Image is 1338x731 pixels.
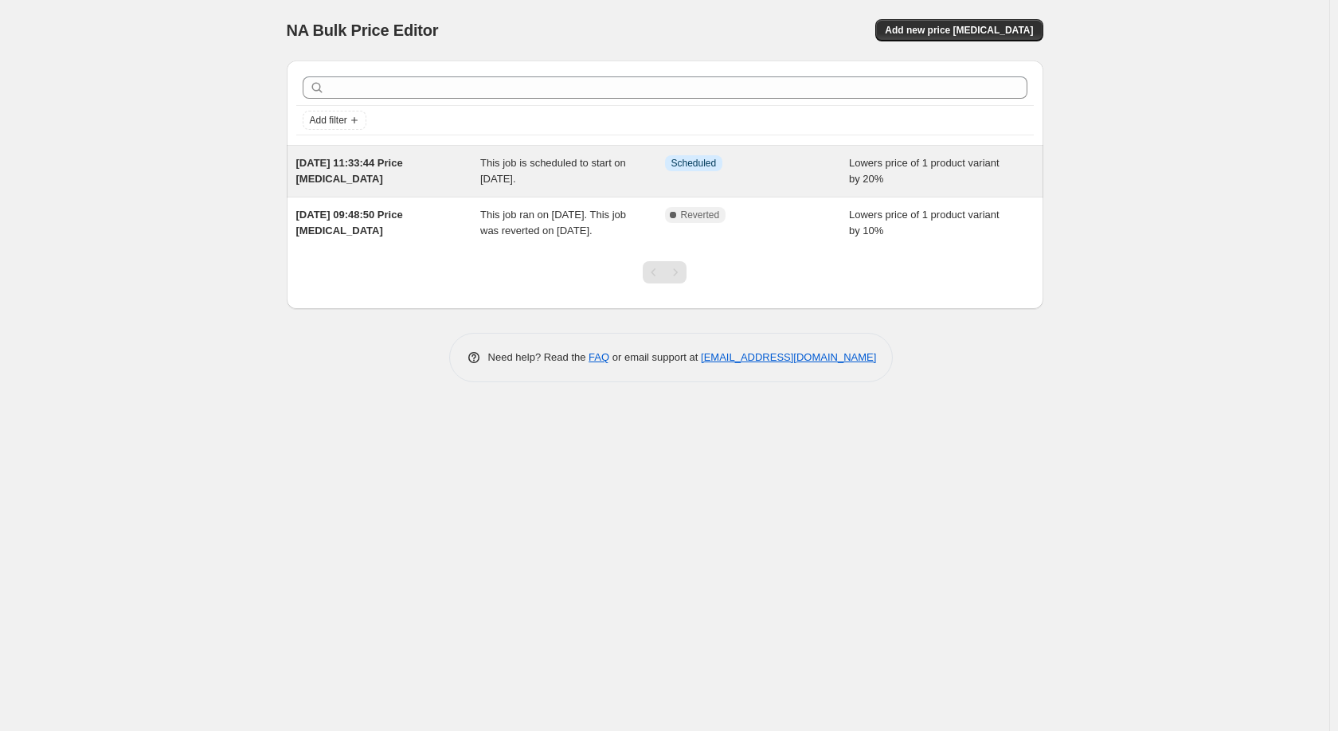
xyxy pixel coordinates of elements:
a: [EMAIL_ADDRESS][DOMAIN_NAME] [701,351,876,363]
span: or email support at [609,351,701,363]
span: Lowers price of 1 product variant by 10% [849,209,1000,236]
span: Reverted [681,209,720,221]
button: Add filter [303,111,366,130]
nav: Pagination [643,261,687,283]
button: Add new price [MEDICAL_DATA] [875,19,1043,41]
span: NA Bulk Price Editor [287,21,439,39]
span: This job ran on [DATE]. This job was reverted on [DATE]. [480,209,626,236]
span: [DATE] 11:33:44 Price [MEDICAL_DATA] [296,157,403,185]
span: Lowers price of 1 product variant by 20% [849,157,1000,185]
span: Scheduled [671,157,717,170]
span: Need help? Read the [488,351,589,363]
a: FAQ [589,351,609,363]
span: Add filter [310,114,347,127]
span: [DATE] 09:48:50 Price [MEDICAL_DATA] [296,209,403,236]
span: Add new price [MEDICAL_DATA] [885,24,1033,37]
span: This job is scheduled to start on [DATE]. [480,157,626,185]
